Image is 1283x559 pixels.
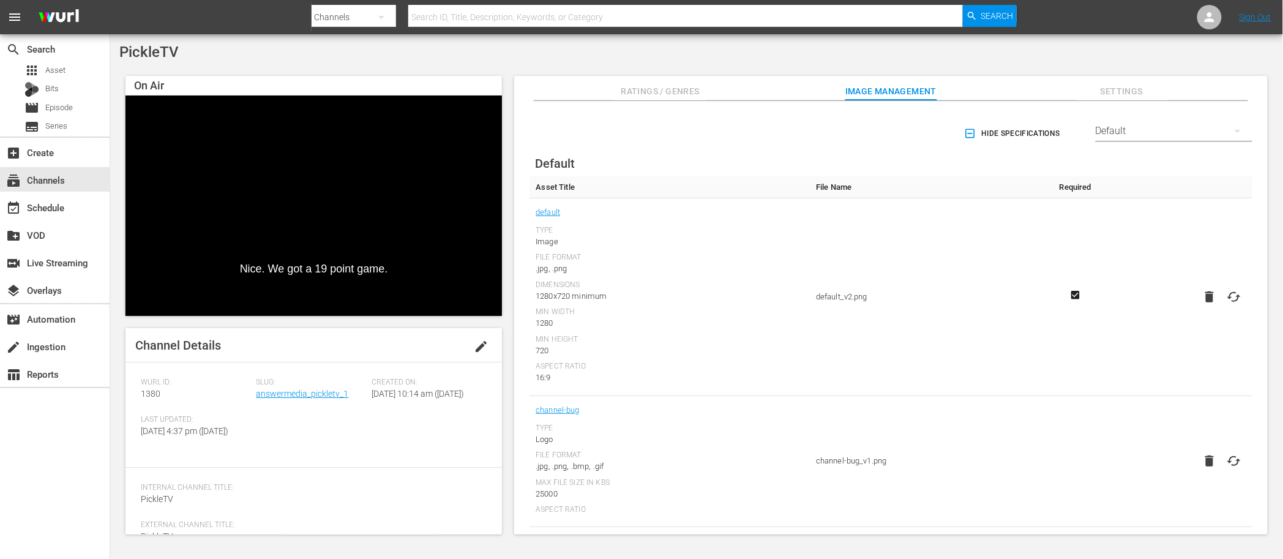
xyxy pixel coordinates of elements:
div: 1280 [536,317,804,329]
div: Max File Size In Kbs [536,478,804,488]
div: Bits [24,82,39,97]
button: Search [963,5,1017,27]
button: edit [466,332,496,361]
div: Image [536,236,804,248]
span: Series [24,119,39,134]
th: Asset Title [529,176,810,198]
div: Logo [536,433,804,446]
div: Default [1096,114,1252,148]
span: Created On: [372,378,481,388]
div: .jpg, .png, .bmp, .gif [536,460,804,473]
th: File Name [810,176,1046,198]
span: Search [6,42,21,57]
div: File Format [536,451,804,460]
span: Channels [6,173,21,188]
span: Wurl ID: [141,378,250,388]
th: Required [1046,176,1105,198]
span: Ingestion [6,340,21,355]
span: Create [6,146,21,160]
div: Aspect Ratio [536,362,804,372]
span: Automation [6,312,21,327]
span: Episode [24,100,39,115]
div: Aspect Ratio [536,505,804,515]
div: Dimensions [536,280,804,290]
span: Reports [6,367,21,382]
span: Overlays [6,283,21,298]
span: PickleTV [119,43,179,61]
span: [DATE] 10:14 am ([DATE]) [372,389,464,399]
span: Live Streaming [6,256,21,271]
span: Search [981,5,1014,27]
div: 1280x720 minimum [536,290,804,302]
span: Asset [24,63,39,78]
span: Schedule [6,201,21,216]
div: Min Height [536,335,804,345]
span: edit [474,339,488,354]
span: Episode [45,102,73,114]
span: [DATE] 4:37 pm ([DATE]) [141,426,228,436]
span: Slug: [256,378,365,388]
span: Channel Details [135,338,221,353]
td: default_v2.png [810,198,1046,396]
a: default [536,204,560,220]
div: Type [536,424,804,433]
button: Hide Specifications [962,116,1065,151]
span: Hide Specifications [967,127,1060,140]
span: 1380 [141,389,160,399]
span: Bits [45,83,59,95]
img: ans4CAIJ8jUAAAAAAAAAAAAAAAAAAAAAAAAgQb4GAAAAAAAAAAAAAAAAAAAAAAAAJMjXAAAAAAAAAAAAAAAAAAAAAAAAgAT5G... [29,3,88,32]
div: File Format [536,253,804,263]
div: Video Player [125,96,502,316]
span: Ratings / Genres [615,84,706,99]
span: Bits Tile [536,533,804,549]
span: Settings [1076,84,1168,99]
span: Image Management [845,84,937,99]
div: .jpg, .png [536,263,804,275]
span: Last Updated: [141,415,250,425]
span: Asset [45,64,65,77]
div: 25000 [536,488,804,500]
span: Internal Channel Title: [141,483,481,493]
svg: Required [1068,290,1083,301]
span: menu [7,10,22,24]
span: PickleTV [141,531,173,541]
span: External Channel Title: [141,520,481,530]
span: VOD [6,228,21,243]
span: Default [535,156,575,171]
div: 720 [536,345,804,357]
a: channel-bug [536,402,580,418]
span: PickleTV [141,494,173,504]
div: Min Width [536,307,804,317]
div: 16:9 [536,372,804,384]
a: Sign Out [1240,12,1271,22]
a: answermedia_pickletv_1 [256,389,348,399]
span: Series [45,120,67,132]
div: Type [536,226,804,236]
td: channel-bug_v1.png [810,396,1046,527]
span: On Air [134,79,164,92]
